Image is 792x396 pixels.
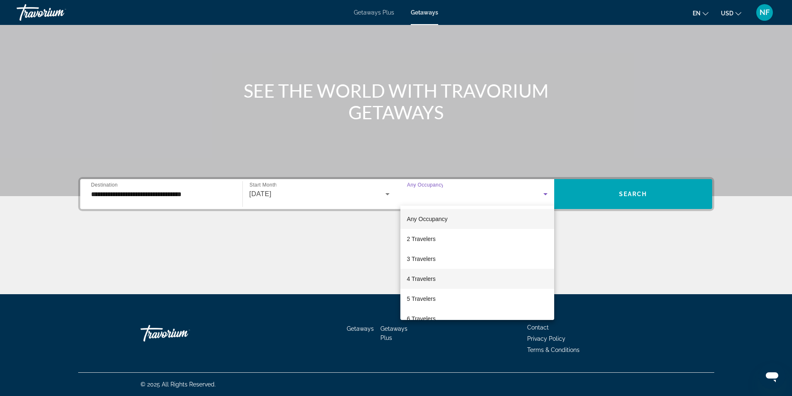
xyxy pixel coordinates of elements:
[407,254,436,264] span: 3 Travelers
[407,314,436,324] span: 6 Travelers
[407,216,448,222] span: Any Occupancy
[407,234,436,244] span: 2 Travelers
[407,294,436,304] span: 5 Travelers
[759,363,785,389] iframe: Button to launch messaging window
[407,274,436,284] span: 4 Travelers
